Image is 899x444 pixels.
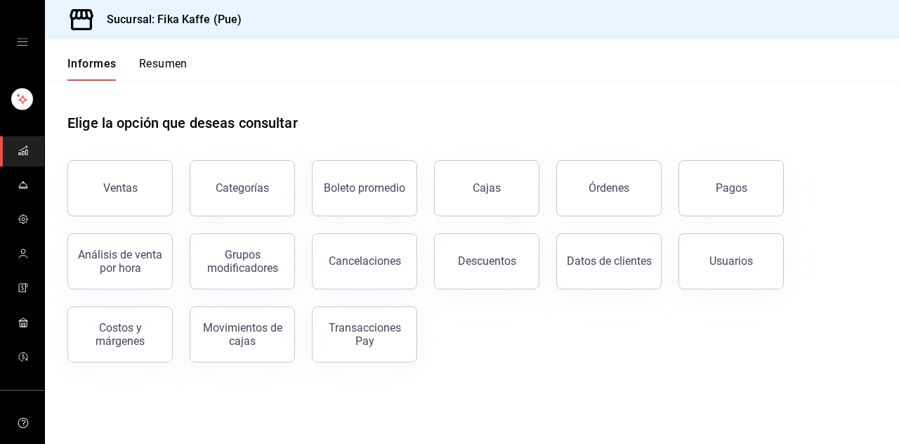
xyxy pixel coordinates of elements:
font: Cajas [473,181,501,195]
font: Movimientos de cajas [203,321,282,348]
button: Análisis de venta por hora [67,233,173,289]
font: Cancelaciones [329,254,401,268]
button: Cancelaciones [312,233,417,289]
button: Boleto promedio [312,160,417,216]
font: Boleto promedio [324,181,405,195]
button: Ventas [67,160,173,216]
font: Descuentos [458,254,516,268]
button: Órdenes [556,160,662,216]
button: Movimientos de cajas [190,306,295,363]
font: Sucursal: Fika Kaffe (Pue) [107,13,242,26]
font: Análisis de venta por hora [78,248,162,275]
button: Categorías [190,160,295,216]
font: Pagos [716,181,747,195]
button: Descuentos [434,233,539,289]
font: Informes [67,57,117,70]
div: pestañas de navegación [67,56,188,81]
font: Resumen [139,57,188,70]
font: Ventas [103,181,138,195]
a: Cajas [434,160,539,216]
button: Pagos [678,160,784,216]
font: Grupos modificadores [207,248,278,275]
font: Usuarios [709,254,753,268]
font: Costos y márgenes [96,321,145,348]
font: Elige la opción que deseas consultar [67,115,298,131]
font: Transacciones Pay [329,321,401,348]
font: Datos de clientes [567,254,652,268]
button: Costos y márgenes [67,306,173,363]
button: Grupos modificadores [190,233,295,289]
font: Órdenes [589,181,629,195]
button: Usuarios [678,233,784,289]
button: cajón abierto [17,37,28,48]
button: Transacciones Pay [312,306,417,363]
button: Datos de clientes [556,233,662,289]
font: Categorías [216,181,269,195]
